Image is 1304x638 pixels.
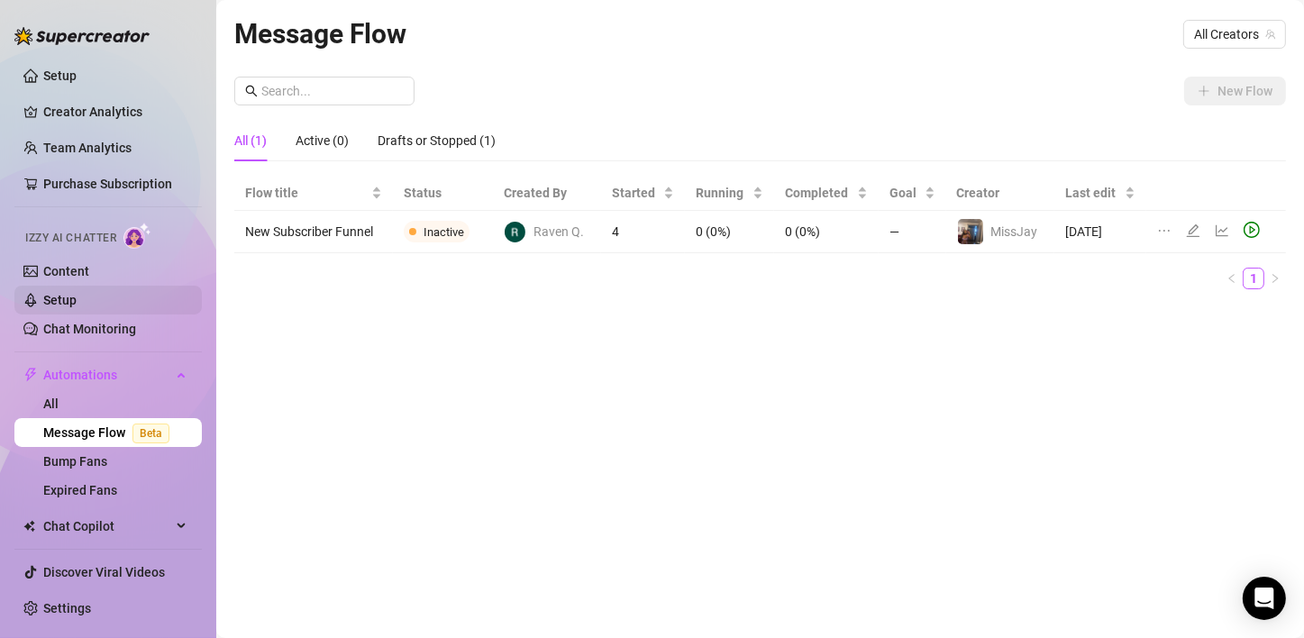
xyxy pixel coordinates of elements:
span: Beta [132,424,169,443]
span: Completed [785,183,854,203]
img: Raven Queen [505,222,525,242]
th: Created By [493,176,601,211]
a: Content [43,264,89,278]
a: Setup [43,68,77,83]
a: Message FlowBeta [43,425,177,440]
td: New Subscriber Funnel [234,211,393,253]
span: line-chart [1215,223,1229,238]
th: Started [601,176,685,211]
span: Izzy AI Chatter [25,230,116,247]
td: 0 (0%) [685,211,774,253]
span: search [245,85,258,97]
th: Last edit [1054,176,1146,211]
a: 1 [1244,269,1263,288]
div: Open Intercom Messenger [1243,577,1286,620]
th: Running [685,176,774,211]
th: Goal [879,176,945,211]
li: Next Page [1264,268,1286,289]
span: All Creators [1194,21,1275,48]
td: 0 (0%) [774,211,880,253]
li: Previous Page [1221,268,1243,289]
a: Purchase Subscription [43,177,172,191]
span: Raven Q. [533,222,584,242]
span: Flow title [245,183,368,203]
img: MissJay [958,219,983,244]
span: MissJay [991,224,1038,239]
img: Chat Copilot [23,520,35,533]
span: team [1265,29,1276,40]
li: 1 [1243,268,1264,289]
span: right [1270,273,1281,284]
img: logo-BBDzfeDw.svg [14,27,150,45]
button: left [1221,268,1243,289]
a: Team Analytics [43,141,132,155]
a: Chat Monitoring [43,322,136,336]
div: Active (0) [296,131,349,150]
a: Settings [43,601,91,615]
a: Discover Viral Videos [43,565,165,579]
span: Started [612,183,660,203]
td: — [879,211,945,253]
span: left [1226,273,1237,284]
img: AI Chatter [123,223,151,249]
span: Last edit [1065,183,1121,203]
a: Expired Fans [43,483,117,497]
th: Flow title [234,176,393,211]
span: ellipsis [1157,223,1172,238]
th: Creator [946,176,1055,211]
a: Setup [43,293,77,307]
div: All (1) [234,131,267,150]
th: Status [393,176,493,211]
span: play-circle [1244,222,1260,238]
th: Completed [774,176,880,211]
span: Running [696,183,749,203]
a: All [43,396,59,411]
article: Message Flow [234,13,406,55]
a: Creator Analytics [43,97,187,126]
input: Search... [261,81,404,101]
button: right [1264,268,1286,289]
span: thunderbolt [23,368,38,382]
span: Inactive [424,225,464,239]
td: 4 [601,211,685,253]
button: New Flow [1184,77,1286,105]
div: Drafts or Stopped (1) [378,131,496,150]
td: [DATE] [1054,211,1146,253]
span: Goal [889,183,920,203]
span: Chat Copilot [43,512,171,541]
span: edit [1186,223,1200,238]
a: Bump Fans [43,454,107,469]
span: Automations [43,360,171,389]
